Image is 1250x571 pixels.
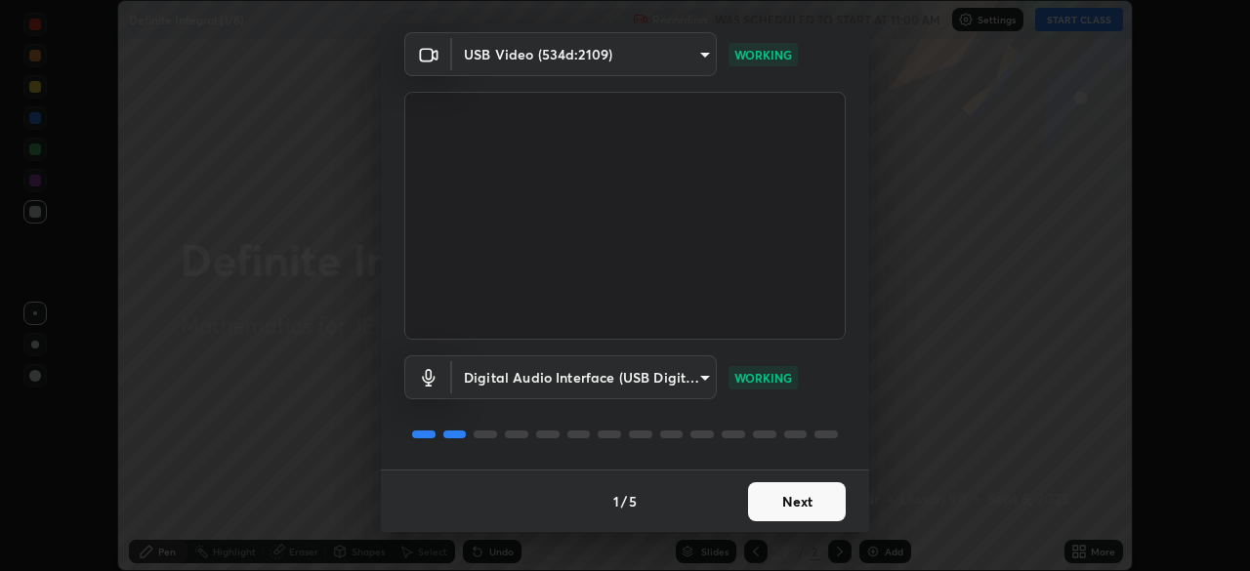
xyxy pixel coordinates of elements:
button: Next [748,482,846,521]
div: USB Video (534d:2109) [452,32,717,76]
h4: / [621,491,627,511]
p: WORKING [734,46,792,63]
p: WORKING [734,369,792,387]
h4: 1 [613,491,619,511]
h4: 5 [629,491,637,511]
div: USB Video (534d:2109) [452,355,717,399]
